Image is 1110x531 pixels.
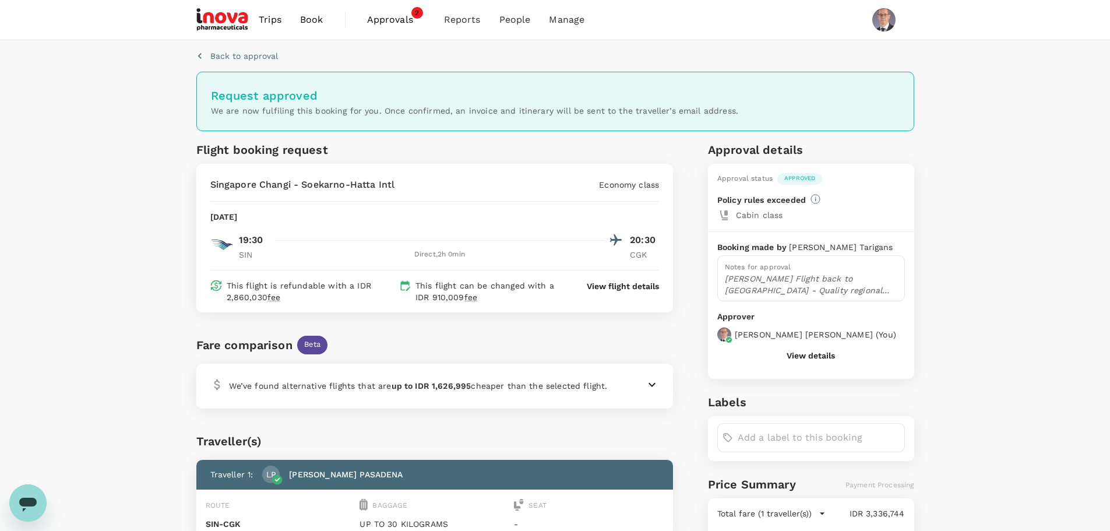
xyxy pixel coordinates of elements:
[499,13,531,27] span: People
[239,249,268,261] p: SIN
[267,293,280,302] span: fee
[275,249,605,261] div: Direct , 2h 0min
[528,501,547,509] span: Seat
[736,209,905,221] p: Cabin class
[872,8,896,31] img: Sacha Ernst
[514,518,664,530] p: -
[367,13,425,27] span: Approvals
[826,508,905,519] p: IDR 3,336,744
[717,173,773,185] div: Approval status
[210,233,234,256] img: GA
[411,7,423,19] span: 2
[630,249,659,261] p: CGK
[206,501,230,509] span: Route
[717,194,806,206] p: Policy rules exceeded
[789,241,893,253] p: [PERSON_NAME] Tarigans
[587,280,659,292] button: View flight details
[717,508,826,519] button: Total fare (1 traveller(s))
[297,339,328,350] span: Beta
[239,233,263,247] p: 19:30
[549,13,584,27] span: Manage
[372,501,407,509] span: Baggage
[777,174,822,182] span: Approved
[630,233,659,247] p: 20:30
[708,393,914,412] h6: Labels
[717,508,812,519] p: Total fare (1 traveller(s))
[360,499,368,511] img: baggage-icon
[464,293,477,302] span: fee
[708,140,914,159] h6: Approval details
[210,178,395,192] p: Singapore Changi - Soekarno-Hatta Intl
[196,50,278,62] button: Back to approval
[210,50,278,62] p: Back to approval
[210,469,253,480] p: Traveller 1 :
[599,179,659,191] p: Economy class
[514,499,524,511] img: seat-icon
[392,381,471,391] b: up to IDR 1,626,995
[300,13,323,27] span: Book
[266,469,276,480] p: LP
[196,7,250,33] img: iNova Pharmaceuticals
[227,280,394,303] p: This flight is refundable with a IDR 2,860,030
[717,311,905,323] p: Approver
[259,13,281,27] span: Trips
[229,380,608,392] p: We’ve found alternative flights that are cheaper than the selected flight.
[717,328,731,342] img: avatar-674847d4c54d2.jpeg
[845,481,914,489] span: Payment Processing
[196,432,674,451] div: Traveller(s)
[787,351,835,360] button: View details
[211,86,900,105] h6: Request approved
[415,280,565,303] p: This flight can be changed with a IDR 910,009
[206,518,355,530] p: SIN - CGK
[210,211,238,223] p: [DATE]
[735,329,896,340] p: [PERSON_NAME] [PERSON_NAME] ( You )
[738,428,900,447] input: Add a label to this booking
[725,273,897,296] p: [PERSON_NAME] Flight back to [GEOGRAPHIC_DATA] - Quality regional meeting ([DATE]-[DATE])
[725,263,791,271] span: Notes for approval
[289,469,403,480] p: [PERSON_NAME] PASADENA
[211,105,900,117] p: We are now fulfiling this booking for you. Once confirmed, an invoice and itinerary will be sent ...
[9,484,47,522] iframe: Button to launch messaging window
[196,336,293,354] div: Fare comparison
[708,475,796,494] h6: Price Summary
[196,140,432,159] h6: Flight booking request
[360,518,509,530] p: UP TO 30 KILOGRAMS
[444,13,481,27] span: Reports
[717,241,789,253] p: Booking made by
